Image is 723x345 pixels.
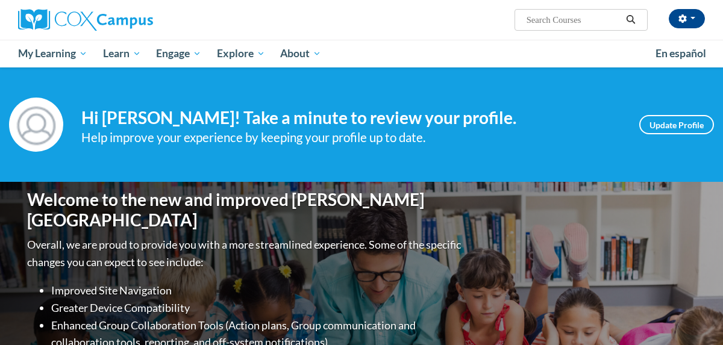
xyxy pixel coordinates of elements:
a: Cox Campus [18,9,235,31]
p: Overall, we are proud to provide you with a more streamlined experience. Some of the specific cha... [27,236,464,271]
button: Account Settings [669,9,705,28]
img: Cox Campus [18,9,153,31]
div: Main menu [9,40,714,67]
a: My Learning [10,40,95,67]
li: Improved Site Navigation [51,282,464,299]
img: Profile Image [9,98,63,152]
span: En español [656,47,706,60]
span: Learn [103,46,141,61]
iframe: Button to launch messaging window [675,297,713,335]
span: Explore [217,46,265,61]
span: Engage [156,46,201,61]
a: En español [648,41,714,66]
a: Explore [209,40,273,67]
input: Search Courses [525,13,622,27]
h4: Hi [PERSON_NAME]! Take a minute to review your profile. [81,108,621,128]
span: My Learning [18,46,87,61]
a: Engage [148,40,209,67]
a: Learn [95,40,149,67]
h1: Welcome to the new and improved [PERSON_NAME][GEOGRAPHIC_DATA] [27,190,464,230]
a: About [273,40,330,67]
button: Search [622,13,640,27]
span: About [280,46,321,61]
a: Update Profile [639,115,714,134]
div: Help improve your experience by keeping your profile up to date. [81,128,621,148]
li: Greater Device Compatibility [51,299,464,317]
